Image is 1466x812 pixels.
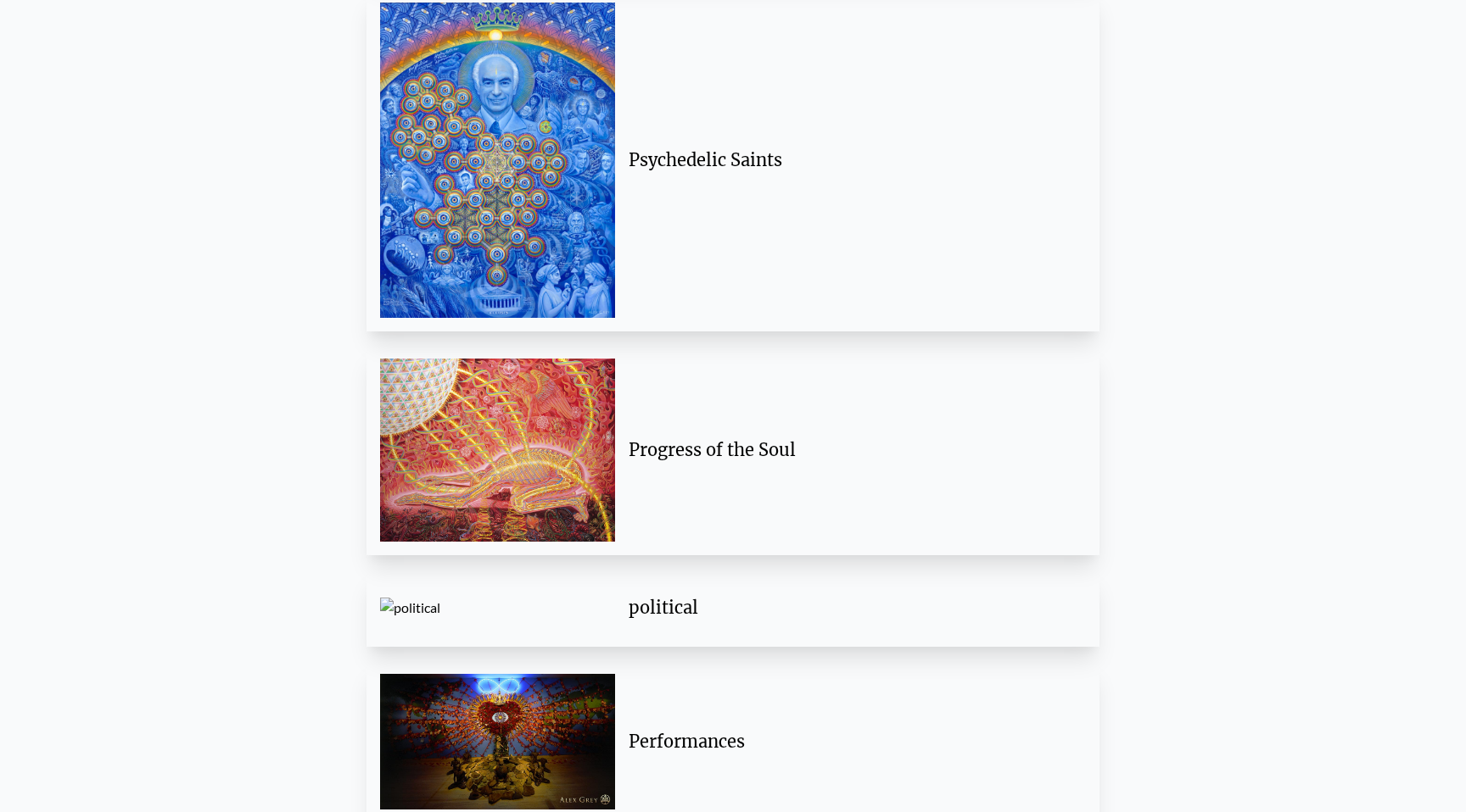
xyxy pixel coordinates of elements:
div: Progress of the Soul [629,438,1072,462]
img: Progress of the Soul [380,359,615,542]
a: Progress of the Soul Progress of the Soul [366,345,1099,555]
img: Psychedelic Saints [380,3,615,318]
img: political [380,598,615,618]
a: political political [366,569,1099,647]
div: Performances [629,730,1072,754]
div: Psychedelic Saints [629,148,1072,172]
div: political [629,596,1072,620]
img: Performances [380,674,615,809]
